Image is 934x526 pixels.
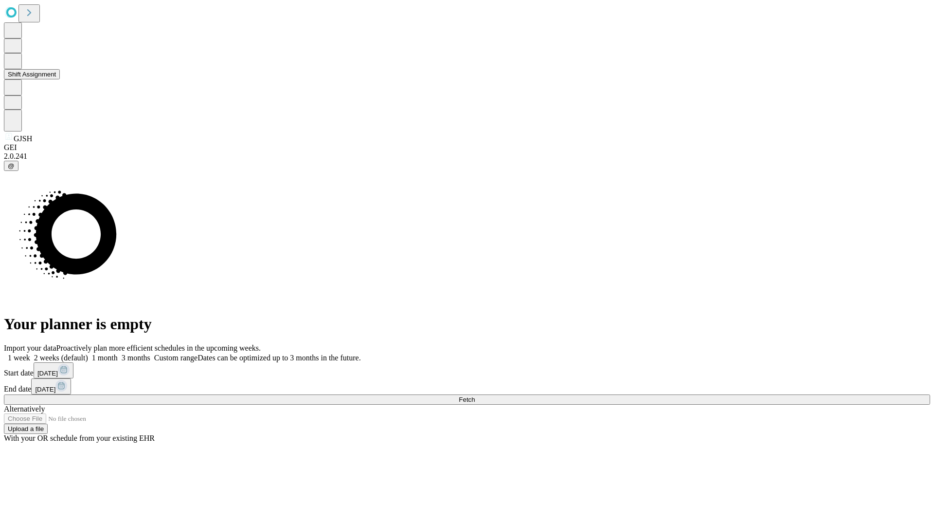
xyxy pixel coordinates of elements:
[14,134,32,143] span: GJSH
[122,354,150,362] span: 3 months
[4,344,56,352] span: Import your data
[56,344,261,352] span: Proactively plan more efficient schedules in the upcoming weeks.
[4,424,48,434] button: Upload a file
[31,378,71,394] button: [DATE]
[4,378,930,394] div: End date
[34,354,88,362] span: 2 weeks (default)
[4,143,930,152] div: GEI
[154,354,198,362] span: Custom range
[459,396,475,403] span: Fetch
[37,370,58,377] span: [DATE]
[8,354,30,362] span: 1 week
[34,362,73,378] button: [DATE]
[4,69,60,79] button: Shift Assignment
[4,394,930,405] button: Fetch
[4,362,930,378] div: Start date
[4,405,45,413] span: Alternatively
[35,386,55,393] span: [DATE]
[4,434,155,442] span: With your OR schedule from your existing EHR
[8,162,15,169] span: @
[4,315,930,333] h1: Your planner is empty
[4,161,18,171] button: @
[4,152,930,161] div: 2.0.241
[92,354,118,362] span: 1 month
[198,354,360,362] span: Dates can be optimized up to 3 months in the future.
